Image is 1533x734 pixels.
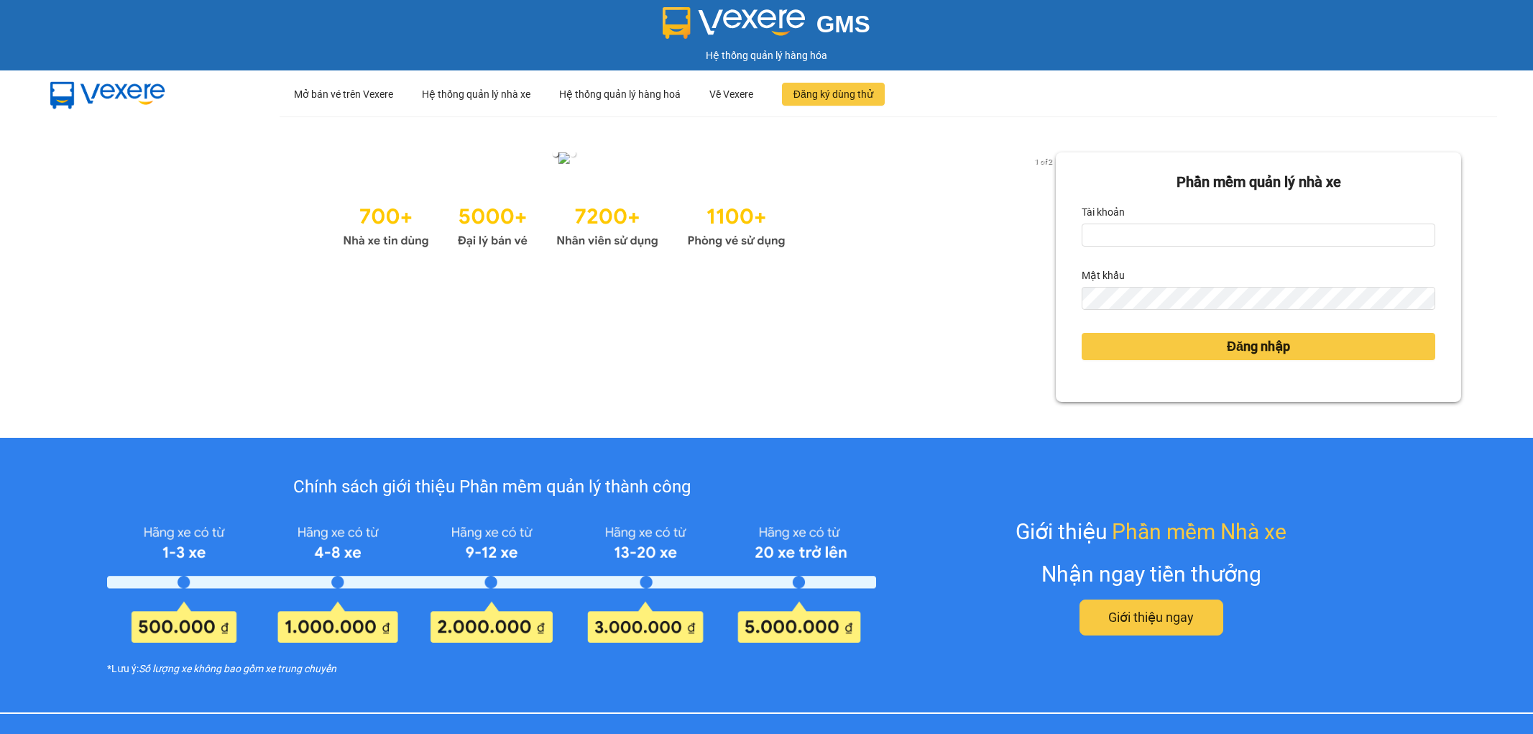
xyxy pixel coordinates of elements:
div: Nhận ngay tiền thưởng [1041,557,1261,591]
div: Giới thiệu [1016,515,1286,549]
button: previous slide / item [72,152,92,168]
p: 1 of 2 [1031,152,1056,171]
li: slide item 1 [553,151,558,157]
span: Phần mềm Nhà xe [1112,515,1286,549]
span: GMS [816,11,870,37]
button: Giới thiệu ngay [1079,600,1223,636]
div: Hệ thống quản lý hàng hóa [4,47,1529,63]
input: Tài khoản [1082,224,1435,247]
div: Mở bán vé trên Vexere [294,71,393,117]
button: next slide / item [1036,152,1056,168]
div: *Lưu ý: [107,661,876,676]
label: Tài khoản [1082,201,1125,224]
button: Đăng ký dùng thử [782,83,885,106]
span: Đăng ký dùng thử [793,86,873,102]
span: Đăng nhập [1227,336,1290,357]
button: Đăng nhập [1082,333,1435,360]
div: Hệ thống quản lý nhà xe [422,71,530,117]
img: policy-intruduce-detail.png [107,519,876,643]
span: Giới thiệu ngay [1108,607,1194,628]
label: Mật khẩu [1082,264,1125,287]
img: mbUUG5Q.png [36,70,180,118]
div: Chính sách giới thiệu Phần mềm quản lý thành công [107,474,876,501]
img: logo 2 [663,7,805,39]
li: slide item 2 [570,151,576,157]
div: Hệ thống quản lý hàng hoá [559,71,681,117]
i: Số lượng xe không bao gồm xe trung chuyển [139,661,336,676]
a: GMS [663,22,870,33]
div: Về Vexere [709,71,753,117]
input: Mật khẩu [1082,287,1435,310]
div: Phần mềm quản lý nhà xe [1082,171,1435,193]
img: Statistics.png [343,197,786,252]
